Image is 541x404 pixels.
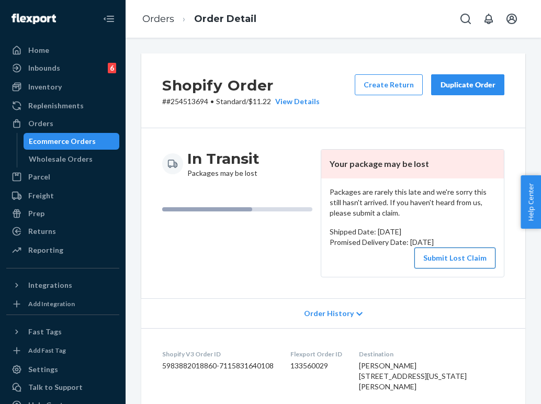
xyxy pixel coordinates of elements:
[194,13,256,25] a: Order Detail
[28,172,50,182] div: Parcel
[108,63,116,73] div: 6
[6,115,119,132] a: Orders
[162,350,274,358] dt: Shopify V3 Order ID
[6,323,119,340] button: Fast Tags
[29,136,96,147] div: Ecommerce Orders
[6,205,119,222] a: Prep
[28,364,58,375] div: Settings
[440,80,495,90] div: Duplicate Order
[162,74,320,96] h2: Shopify Order
[6,277,119,294] button: Integrations
[290,350,342,358] dt: Flexport Order ID
[24,151,120,167] a: Wholesale Orders
[28,190,54,201] div: Freight
[28,280,72,290] div: Integrations
[6,298,119,310] a: Add Integration
[6,187,119,204] a: Freight
[290,361,342,371] dd: 133560029
[455,8,476,29] button: Open Search Box
[321,150,504,178] header: Your package may be lost
[210,97,214,106] span: •
[304,308,354,319] span: Order History
[162,361,274,371] dd: 5983882018860-7115831640108
[6,169,119,185] a: Parcel
[142,13,174,25] a: Orders
[28,346,66,355] div: Add Fast Tag
[98,8,119,29] button: Close Navigation
[6,379,119,396] a: Talk to Support
[28,118,53,129] div: Orders
[28,63,60,73] div: Inbounds
[6,78,119,95] a: Inventory
[28,226,56,237] div: Returns
[478,8,499,29] button: Open notifications
[187,149,260,168] h3: In Transit
[359,361,467,391] span: [PERSON_NAME] [STREET_ADDRESS][US_STATE][PERSON_NAME]
[6,97,119,114] a: Replenishments
[134,4,265,35] ol: breadcrumbs
[28,382,83,392] div: Talk to Support
[501,8,522,29] button: Open account menu
[28,45,49,55] div: Home
[6,60,119,76] a: Inbounds6
[28,245,63,255] div: Reporting
[6,361,119,378] a: Settings
[6,42,119,59] a: Home
[29,154,93,164] div: Wholesale Orders
[330,227,495,237] p: Shipped Date: [DATE]
[330,187,495,218] p: Packages are rarely this late and we're sorry this still hasn't arrived. If you haven't heard fro...
[330,237,495,248] p: Promised Delivery Date: [DATE]
[28,299,75,308] div: Add Integration
[162,96,320,107] p: # #254513694 / $11.22
[355,74,423,95] button: Create Return
[414,248,495,268] button: Submit Lost Claim
[28,100,84,111] div: Replenishments
[28,208,44,219] div: Prep
[187,149,260,178] div: Packages may be lost
[28,327,62,337] div: Fast Tags
[359,350,504,358] dt: Destination
[24,133,120,150] a: Ecommerce Orders
[271,96,320,107] button: View Details
[521,175,541,229] button: Help Center
[6,242,119,259] a: Reporting
[28,82,62,92] div: Inventory
[216,97,246,106] span: Standard
[6,223,119,240] a: Returns
[6,344,119,357] a: Add Fast Tag
[12,14,56,24] img: Flexport logo
[431,74,504,95] button: Duplicate Order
